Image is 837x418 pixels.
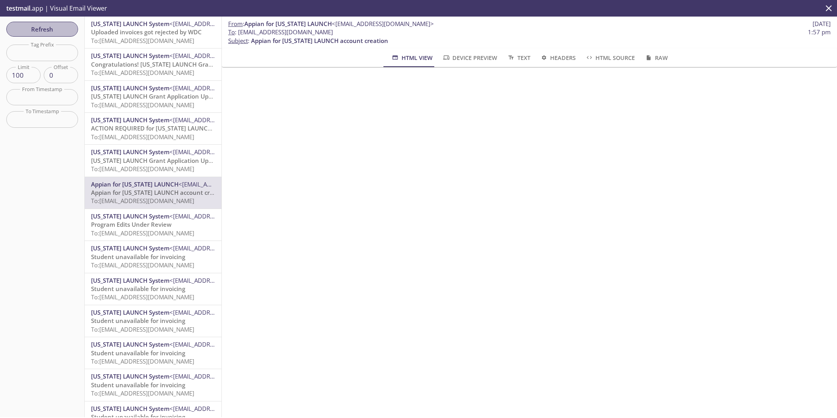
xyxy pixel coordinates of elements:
[91,188,228,196] span: Appian for [US_STATE] LAUNCH account creation
[228,20,243,28] span: From
[91,84,169,92] span: [US_STATE] LAUNCH System
[6,4,30,13] span: testmail
[91,253,185,261] span: Student unavailable for invoicing
[91,212,169,220] span: [US_STATE] LAUNCH System
[91,244,169,252] span: [US_STATE] LAUNCH System
[85,273,221,305] div: [US_STATE] LAUNCH System<[EMAIL_ADDRESS][DOMAIN_NAME][US_STATE]>Student unavailable for invoicing...
[251,37,388,45] span: Appian for [US_STATE] LAUNCH account creation
[179,180,281,188] span: <[EMAIL_ADDRESS][DOMAIN_NAME]>
[169,84,302,92] span: <[EMAIL_ADDRESS][DOMAIN_NAME][US_STATE]>
[85,145,221,176] div: [US_STATE] LAUNCH System<[EMAIL_ADDRESS][DOMAIN_NAME][US_STATE]>[US_STATE] LAUNCH Grant Applicati...
[540,53,576,63] span: Headers
[91,357,194,365] span: To: [EMAIL_ADDRESS][DOMAIN_NAME]
[85,209,221,241] div: [US_STATE] LAUNCH System<[EMAIL_ADDRESS][DOMAIN_NAME][US_STATE]>Program Edits Under ReviewTo:[EMA...
[91,405,169,412] span: [US_STATE] LAUNCH System
[228,37,248,45] span: Subject
[85,113,221,144] div: [US_STATE] LAUNCH System<[EMAIL_ADDRESS][DOMAIN_NAME][US_STATE]>ACTION REQUIRED for [US_STATE] LA...
[91,317,185,325] span: Student unavailable for invoicing
[91,340,169,348] span: [US_STATE] LAUNCH System
[6,22,78,37] button: Refresh
[91,372,169,380] span: [US_STATE] LAUNCH System
[85,369,221,401] div: [US_STATE] LAUNCH System<[EMAIL_ADDRESS][DOMAIN_NAME][US_STATE]>Student unavailable for invoicing...
[85,49,221,80] div: [US_STATE] LAUNCH System<[EMAIL_ADDRESS][DOMAIN_NAME][US_STATE]>Congratulations! [US_STATE] LAUNC...
[91,349,185,357] span: Student unavailable for invoicing
[91,220,171,228] span: Program Edits Under Review
[91,293,194,301] span: To: [EMAIL_ADDRESS][DOMAIN_NAME]
[91,60,248,68] span: Congratulations! [US_STATE] LAUNCH Grant Application
[169,308,302,316] span: <[EMAIL_ADDRESS][DOMAIN_NAME][US_STATE]>
[91,197,194,205] span: To: [EMAIL_ADDRESS][DOMAIN_NAME]
[91,92,278,100] span: [US_STATE] LAUNCH Grant Application Update: Status Notification
[169,212,302,220] span: <[EMAIL_ADDRESS][DOMAIN_NAME][US_STATE]>
[91,101,194,109] span: To: [EMAIL_ADDRESS][DOMAIN_NAME]
[391,53,432,63] span: HTML View
[91,37,194,45] span: To: [EMAIL_ADDRESS][DOMAIN_NAME]
[91,261,194,269] span: To: [EMAIL_ADDRESS][DOMAIN_NAME]
[91,285,185,293] span: Student unavailable for invoicing
[91,157,278,164] span: [US_STATE] LAUNCH Grant Application Update: Status Notification
[169,340,302,348] span: <[EMAIL_ADDRESS][DOMAIN_NAME][US_STATE]>
[91,276,169,284] span: [US_STATE] LAUNCH System
[585,53,635,63] span: HTML Source
[813,20,831,28] span: [DATE]
[808,28,831,36] span: 1:57 pm
[228,28,235,36] span: To
[91,180,179,188] span: Appian for [US_STATE] LAUNCH
[85,81,221,112] div: [US_STATE] LAUNCH System<[EMAIL_ADDRESS][DOMAIN_NAME][US_STATE]>[US_STATE] LAUNCH Grant Applicati...
[169,148,302,156] span: <[EMAIL_ADDRESS][DOMAIN_NAME][US_STATE]>
[169,372,302,380] span: <[EMAIL_ADDRESS][DOMAIN_NAME][US_STATE]>
[85,177,221,209] div: Appian for [US_STATE] LAUNCH<[EMAIL_ADDRESS][DOMAIN_NAME]>Appian for [US_STATE] LAUNCH account cr...
[91,229,194,237] span: To: [EMAIL_ADDRESS][DOMAIN_NAME]
[169,116,302,124] span: <[EMAIL_ADDRESS][DOMAIN_NAME][US_STATE]>
[442,53,497,63] span: Device Preview
[91,381,185,389] span: Student unavailable for invoicing
[13,24,72,34] span: Refresh
[169,20,302,28] span: <[EMAIL_ADDRESS][DOMAIN_NAME][US_STATE]>
[91,124,230,132] span: ACTION REQUIRED for [US_STATE] LAUNCH Grant
[228,20,434,28] span: :
[228,28,831,45] p: :
[244,20,332,28] span: Appian for [US_STATE] LAUNCH
[332,20,434,28] span: <[EMAIL_ADDRESS][DOMAIN_NAME]>
[91,52,169,60] span: [US_STATE] LAUNCH System
[85,241,221,272] div: [US_STATE] LAUNCH System<[EMAIL_ADDRESS][DOMAIN_NAME][US_STATE]>Student unavailable for invoicing...
[91,165,194,173] span: To: [EMAIL_ADDRESS][DOMAIN_NAME]
[507,53,530,63] span: Text
[85,17,221,48] div: [US_STATE] LAUNCH System<[EMAIL_ADDRESS][DOMAIN_NAME][US_STATE]>Uploaded invoices got rejected by...
[91,325,194,333] span: To: [EMAIL_ADDRESS][DOMAIN_NAME]
[91,133,194,141] span: To: [EMAIL_ADDRESS][DOMAIN_NAME]
[169,405,302,412] span: <[EMAIL_ADDRESS][DOMAIN_NAME][US_STATE]>
[85,305,221,337] div: [US_STATE] LAUNCH System<[EMAIL_ADDRESS][DOMAIN_NAME][US_STATE]>Student unavailable for invoicing...
[91,116,169,124] span: [US_STATE] LAUNCH System
[91,148,169,156] span: [US_STATE] LAUNCH System
[91,308,169,316] span: [US_STATE] LAUNCH System
[91,20,169,28] span: [US_STATE] LAUNCH System
[91,69,194,77] span: To: [EMAIL_ADDRESS][DOMAIN_NAME]
[91,28,202,36] span: Uploaded invoices got rejected by WDC
[85,337,221,369] div: [US_STATE] LAUNCH System<[EMAIL_ADDRESS][DOMAIN_NAME][US_STATE]>Student unavailable for invoicing...
[228,28,333,36] span: : [EMAIL_ADDRESS][DOMAIN_NAME]
[169,276,302,284] span: <[EMAIL_ADDRESS][DOMAIN_NAME][US_STATE]>
[91,389,194,397] span: To: [EMAIL_ADDRESS][DOMAIN_NAME]
[169,52,302,60] span: <[EMAIL_ADDRESS][DOMAIN_NAME][US_STATE]>
[169,244,302,252] span: <[EMAIL_ADDRESS][DOMAIN_NAME][US_STATE]>
[644,53,668,63] span: Raw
